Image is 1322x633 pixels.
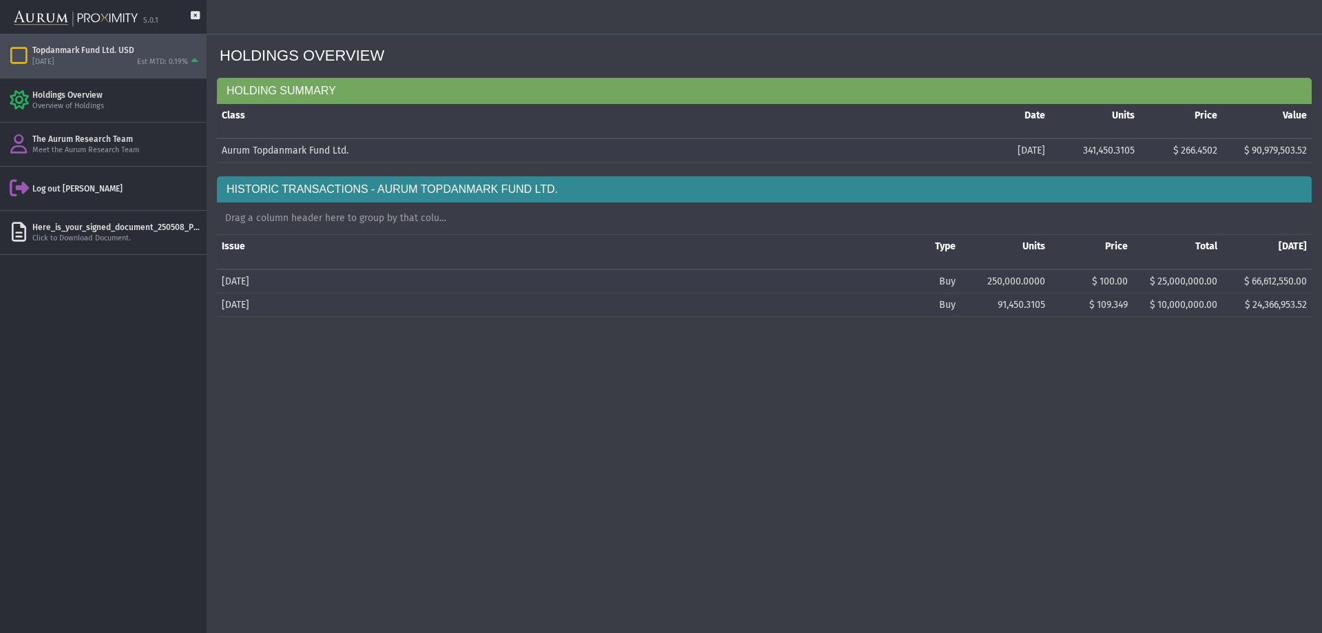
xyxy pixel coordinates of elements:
[14,3,138,34] img: Aurum-Proximity%20white.svg
[217,139,961,163] td: Aurum Topdanmark Fund Ltd.
[935,240,956,253] p: Type
[1083,145,1135,156] span: 341,450.3105
[217,203,1312,317] div: Data grid with 2 rows and 6 columns
[32,145,201,156] div: Meet the Aurum Research Team
[32,222,201,233] div: Here_is_your_signed_document_250508_Proximit.pdf
[222,299,249,311] span: [DATE]
[1089,299,1128,311] span: $ 109.349
[1050,235,1133,269] td: Column Price
[1105,240,1128,253] p: Price
[1140,104,1222,138] td: Column Price
[1022,240,1045,253] p: Units
[878,293,961,317] td: Buy
[1050,104,1140,138] td: Column Units
[1092,276,1128,287] span: $ 100.00
[1150,276,1217,287] span: $ 25,000,000.00
[32,57,54,68] div: [DATE]
[1244,276,1307,287] span: $ 66,612,550.00
[32,234,201,244] div: Click to Download Document.
[32,134,201,145] div: The Aurum Research Team
[1112,109,1135,122] p: Units
[878,235,961,269] td: Column Type
[32,101,201,112] div: Overview of Holdings
[222,276,249,287] span: [DATE]
[1222,235,1312,269] td: Column 31 Aug 2025
[987,276,1045,287] span: 250,000.0000
[1133,235,1222,269] td: Column Total
[1150,299,1217,311] span: $ 10,000,000.00
[217,203,1312,227] div: Data grid toolbar
[32,45,201,56] div: Topdanmark Fund Ltd. USD
[217,104,961,138] td: Column Class
[217,78,1312,104] div: HOLDING SUMMARY
[1173,145,1217,156] span: $ 266.4502
[961,104,1050,138] td: Column Date
[1025,109,1045,122] p: Date
[878,270,961,293] td: Buy
[217,235,878,269] td: Column Issue
[1195,109,1217,122] p: Price
[222,109,245,122] p: Class
[32,183,201,194] div: Log out [PERSON_NAME]
[32,90,201,101] div: Holdings Overview
[1245,299,1307,311] span: $ 24,366,953.52
[961,235,1050,269] td: Column Units
[143,16,158,26] div: 5.0.1
[1244,145,1307,156] span: $ 90,979,503.52
[222,240,245,253] p: Issue
[1283,109,1307,122] p: Value
[217,104,1312,163] div: Data grid with 1 rows and 5 columns
[220,207,456,230] div: Drag a column header here to group by that column
[998,299,1045,311] span: 91,450.3105
[1195,240,1217,253] p: Total
[1222,104,1312,138] td: Column Value
[1018,145,1045,156] span: [DATE]
[220,34,1312,78] div: HOLDINGS OVERVIEW
[1279,240,1307,253] p: [DATE]
[217,176,1312,203] div: HISTORIC TRANSACTIONS - AURUM TOPDANMARK FUND LTD.
[137,57,188,68] div: Est MTD: 0.19%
